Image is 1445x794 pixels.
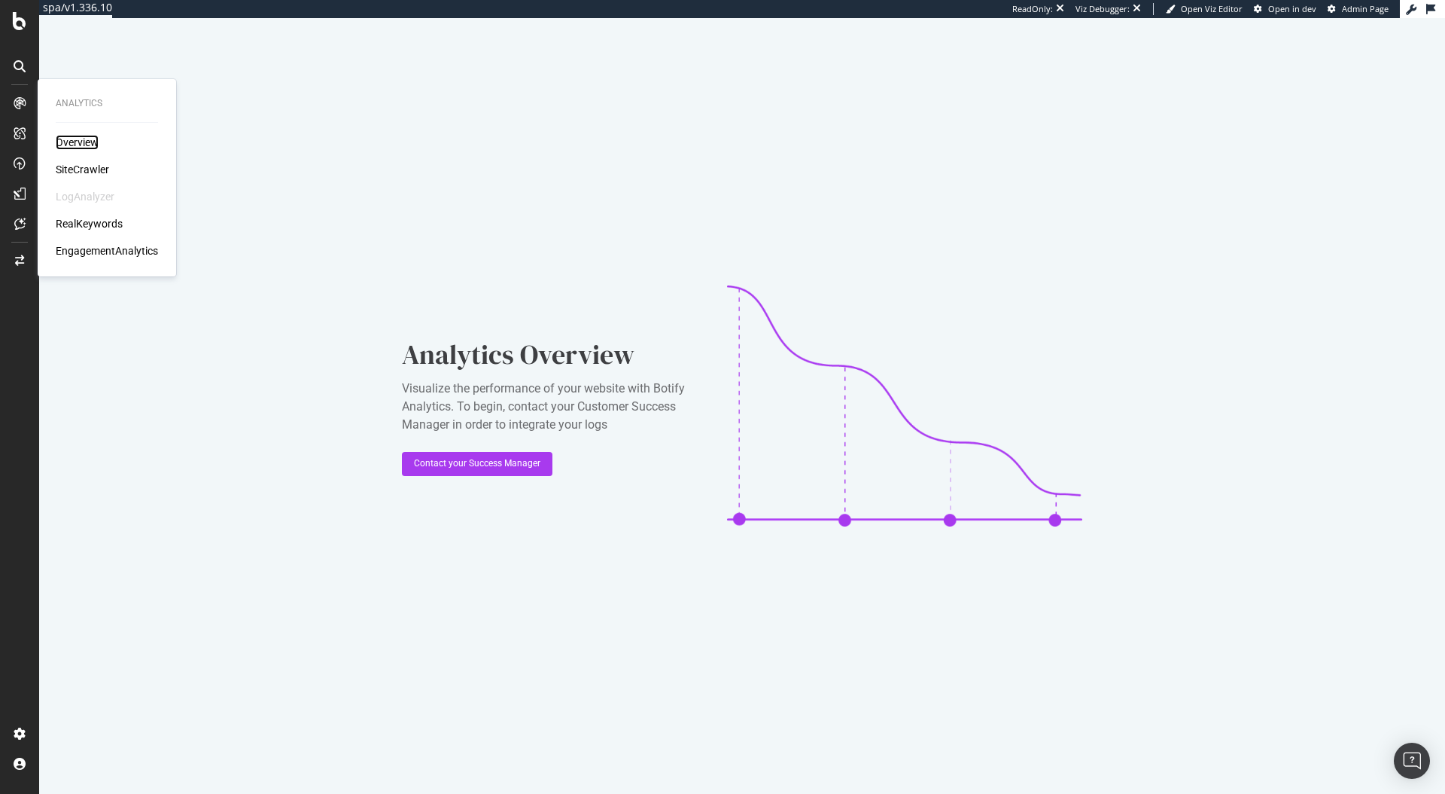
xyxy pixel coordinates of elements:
[56,162,109,177] a: SiteCrawler
[1075,3,1130,15] div: Viz Debugger:
[414,457,540,470] div: Contact your Success Manager
[56,97,158,110] div: Analytics
[56,216,123,231] a: RealKeywords
[1342,3,1389,14] span: Admin Page
[56,189,114,204] div: LogAnalyzer
[1268,3,1316,14] span: Open in dev
[56,135,99,150] a: Overview
[1166,3,1243,15] a: Open Viz Editor
[402,380,703,434] div: Visualize the performance of your website with Botify Analytics. To begin, contact your Customer ...
[1254,3,1316,15] a: Open in dev
[402,452,552,476] button: Contact your Success Manager
[727,286,1082,527] img: CaL_T18e.png
[402,336,703,374] div: Analytics Overview
[1012,3,1053,15] div: ReadOnly:
[1328,3,1389,15] a: Admin Page
[56,243,158,258] a: EngagementAnalytics
[1181,3,1243,14] span: Open Viz Editor
[1394,743,1430,779] div: Open Intercom Messenger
